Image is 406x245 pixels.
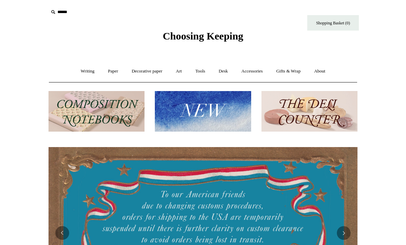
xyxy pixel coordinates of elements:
[235,62,269,80] a: Accessories
[337,226,351,240] button: Next
[308,62,332,80] a: About
[261,91,357,132] img: The Deli Counter
[170,62,188,80] a: Art
[55,226,69,240] button: Previous
[213,62,234,80] a: Desk
[155,91,251,132] img: New.jpg__PID:f73bdf93-380a-4a35-bcfe-7823039498e1
[307,15,359,31] a: Shopping Basket (0)
[163,36,243,41] a: Choosing Keeping
[270,62,307,80] a: Gifts & Wrap
[126,62,169,80] a: Decorative paper
[75,62,101,80] a: Writing
[189,62,212,80] a: Tools
[49,91,145,132] img: 202302 Composition ledgers.jpg__PID:69722ee6-fa44-49dd-a067-31375e5d54ec
[163,30,243,42] span: Choosing Keeping
[102,62,125,80] a: Paper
